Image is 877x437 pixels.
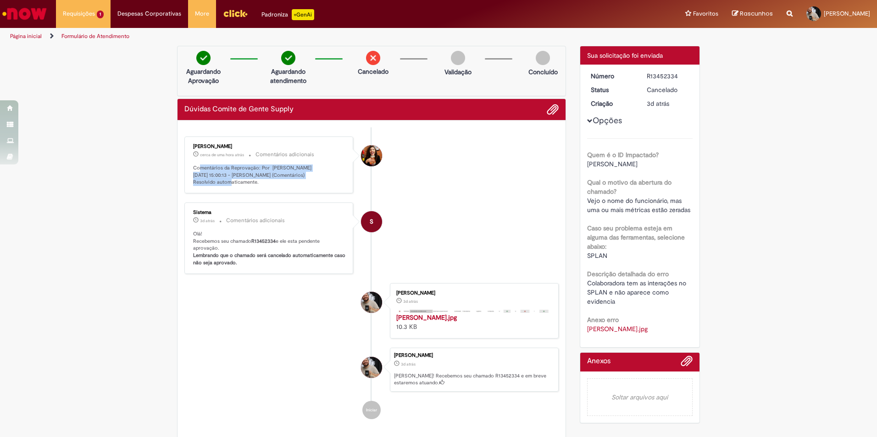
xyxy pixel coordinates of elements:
time: 27/08/2025 13:04:22 [647,99,669,108]
dt: Criação [584,99,640,108]
time: 27/08/2025 13:04:37 [200,218,215,224]
h2: Dúvidas Comite de Gente Supply Histórico de tíquete [184,105,294,114]
small: Comentários adicionais [226,217,285,224]
p: Concluído [528,67,558,76]
button: Adicionar anexos [547,104,559,115]
time: 27/08/2025 13:04:22 [401,361,416,367]
b: Caso seu problema esteja em alguma das ferramentas, selecione abaixo: [587,224,685,251]
span: S [370,211,373,233]
p: Validação [444,67,472,76]
span: Sua solicitação foi enviada [587,51,663,60]
div: Cancelado [647,85,689,94]
div: [PERSON_NAME] [394,353,554,358]
img: remove.png [366,51,380,65]
span: Favoritos [693,9,718,18]
b: Qual o motivo da abertura do chamado? [587,178,672,196]
a: Formulário de Atendimento [61,33,129,40]
span: 3d atrás [647,99,669,108]
div: Padroniza [261,9,314,20]
span: Despesas Corporativas [117,9,181,18]
img: check-circle-green.png [281,51,295,65]
em: Soltar arquivos aqui [587,378,693,416]
h2: Anexos [587,357,611,366]
ul: Histórico de tíquete [184,127,559,428]
b: R13452334 [251,238,276,245]
p: Aguardando atendimento [266,67,311,85]
div: Joao Pedro Duarte Passarin [361,292,382,313]
b: Quem é o ID Impactado? [587,151,659,159]
p: Comentários da Reprovação: Por [PERSON_NAME] [DATE] 15:00:13 - [PERSON_NAME] (Comentários) Resolv... [193,164,346,186]
div: 27/08/2025 13:04:22 [647,99,689,108]
time: 27/08/2025 13:04:17 [403,299,418,304]
a: Download de Julia.jpg [587,325,648,333]
img: img-circle-grey.png [536,51,550,65]
div: System [361,211,382,232]
div: R13452334 [647,71,689,81]
span: 3d atrás [401,361,416,367]
a: Página inicial [10,33,42,40]
b: Descrição detalhada do erro [587,270,669,278]
div: [PERSON_NAME] [193,144,346,149]
div: Tayna Marcia Teixeira Ferreira [361,145,382,166]
img: check-circle-green.png [196,51,211,65]
div: 10.3 KB [396,313,549,331]
span: [PERSON_NAME] [587,160,638,168]
ul: Trilhas de página [7,28,578,45]
span: Vejo o nome do funcionário, mas uma ou mais métricas estão zeradas [587,197,690,214]
p: +GenAi [292,9,314,20]
span: SPLAN [587,251,607,260]
span: 1 [97,11,104,18]
div: [PERSON_NAME] [396,290,549,296]
div: Joao Pedro Duarte Passarin [361,357,382,378]
p: [PERSON_NAME]! Recebemos seu chamado R13452334 e em breve estaremos atuando. [394,372,554,387]
dt: Número [584,71,640,81]
span: Rascunhos [740,9,773,18]
span: [PERSON_NAME] [824,10,870,17]
img: click_logo_yellow_360x200.png [223,6,248,20]
a: Rascunhos [732,10,773,18]
time: 29/08/2025 15:00:13 [200,152,244,158]
b: Lembrando que o chamado será cancelado automaticamente caso não seja aprovado. [193,252,347,266]
span: 3d atrás [403,299,418,304]
p: Cancelado [358,67,389,76]
li: Joao Pedro Duarte Passarin [184,348,559,392]
p: Olá! Recebemos seu chamado e ele esta pendente aprovação. [193,230,346,267]
p: Aguardando Aprovação [181,67,226,85]
button: Adicionar anexos [681,355,693,371]
span: Requisições [63,9,95,18]
span: More [195,9,209,18]
a: [PERSON_NAME].jpg [396,313,457,322]
div: Sistema [193,210,346,215]
span: cerca de uma hora atrás [200,152,244,158]
b: Anexo erro [587,316,619,324]
span: 3d atrás [200,218,215,224]
img: img-circle-grey.png [451,51,465,65]
small: Comentários adicionais [255,151,314,158]
span: Colaboradora tem as interações no SPLAN e não aparece como evidencia [587,279,688,306]
dt: Status [584,85,640,94]
img: ServiceNow [1,5,48,23]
